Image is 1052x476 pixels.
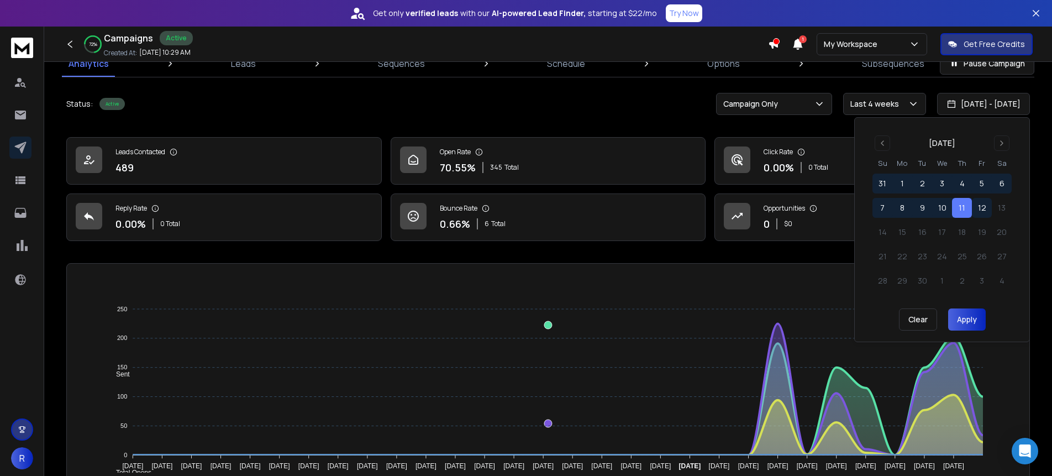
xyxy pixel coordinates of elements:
[738,462,759,470] tspan: [DATE]
[932,174,952,193] button: 3
[485,219,489,228] span: 6
[540,50,592,77] a: Schedule
[714,137,1030,185] a: Click Rate0.00%0 Total
[912,158,932,169] th: Tuesday
[952,198,972,218] button: 11
[99,98,125,110] div: Active
[952,158,972,169] th: Thursday
[797,462,818,470] tspan: [DATE]
[104,32,153,45] h1: Campaigns
[948,308,986,331] button: Apply
[406,8,458,19] strong: verified leads
[122,462,143,470] tspan: [DATE]
[11,447,33,469] button: R
[937,93,1030,115] button: [DATE] - [DATE]
[240,462,261,470] tspan: [DATE]
[932,158,952,169] th: Wednesday
[11,38,33,58] img: logo
[547,57,585,70] p: Schedule
[151,462,172,470] tspan: [DATE]
[440,216,470,232] p: 0.66 %
[952,174,972,193] button: 4
[445,462,466,470] tspan: [DATE]
[115,216,146,232] p: 0.00 %
[117,306,127,312] tspan: 250
[784,219,792,228] p: $ 0
[892,158,912,169] th: Monday
[964,39,1025,50] p: Get Free Credits
[767,462,788,470] tspan: [DATE]
[440,160,476,175] p: 70.55 %
[679,462,701,470] tspan: [DATE]
[875,135,890,151] button: Go to previous month
[764,160,794,175] p: 0.00 %
[855,50,931,77] a: Subsequences
[386,462,407,470] tspan: [DATE]
[211,462,232,470] tspan: [DATE]
[231,57,256,70] p: Leads
[591,462,612,470] tspan: [DATE]
[117,364,127,370] tspan: 150
[474,462,495,470] tspan: [DATE]
[650,462,671,470] tspan: [DATE]
[714,193,1030,241] a: Opportunities0$0
[885,462,906,470] tspan: [DATE]
[160,31,193,45] div: Active
[328,462,349,470] tspan: [DATE]
[115,160,134,175] p: 489
[929,138,955,149] div: [DATE]
[181,462,202,470] tspan: [DATE]
[492,8,586,19] strong: AI-powered Lead Finder,
[269,462,290,470] tspan: [DATE]
[117,335,127,342] tspan: 200
[115,204,147,213] p: Reply Rate
[862,57,924,70] p: Subsequences
[799,35,807,43] span: 1
[503,462,524,470] tspan: [DATE]
[972,158,992,169] th: Friday
[108,370,130,378] span: Sent
[764,216,770,232] p: 0
[764,148,793,156] p: Click Rate
[371,50,432,77] a: Sequences
[850,98,903,109] p: Last 4 weeks
[992,158,1012,169] th: Saturday
[533,462,554,470] tspan: [DATE]
[440,204,477,213] p: Bounce Rate
[373,8,657,19] p: Get only with our starting at $22/mo
[117,393,127,400] tspan: 100
[415,462,436,470] tspan: [DATE]
[115,148,165,156] p: Leads Contacted
[378,57,425,70] p: Sequences
[440,148,471,156] p: Open Rate
[912,198,932,218] button: 9
[912,174,932,193] button: 2
[298,462,319,470] tspan: [DATE]
[992,174,1012,193] button: 6
[943,462,964,470] tspan: [DATE]
[994,135,1009,151] button: Go to next month
[669,8,699,19] p: Try Now
[892,198,912,218] button: 8
[66,193,382,241] a: Reply Rate0.00%0 Total
[932,198,952,218] button: 10
[391,193,706,241] a: Bounce Rate0.66%6Total
[872,158,892,169] th: Sunday
[124,452,127,458] tspan: 0
[764,204,805,213] p: Opportunities
[224,50,262,77] a: Leads
[491,219,506,228] span: Total
[104,49,137,57] p: Created At:
[872,198,892,218] button: 7
[562,462,583,470] tspan: [DATE]
[826,462,847,470] tspan: [DATE]
[69,57,109,70] p: Analytics
[66,137,382,185] a: Leads Contacted489
[914,462,935,470] tspan: [DATE]
[1012,438,1038,464] div: Open Intercom Messenger
[139,48,191,57] p: [DATE] 10:29 AM
[808,163,828,172] p: 0 Total
[357,462,378,470] tspan: [DATE]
